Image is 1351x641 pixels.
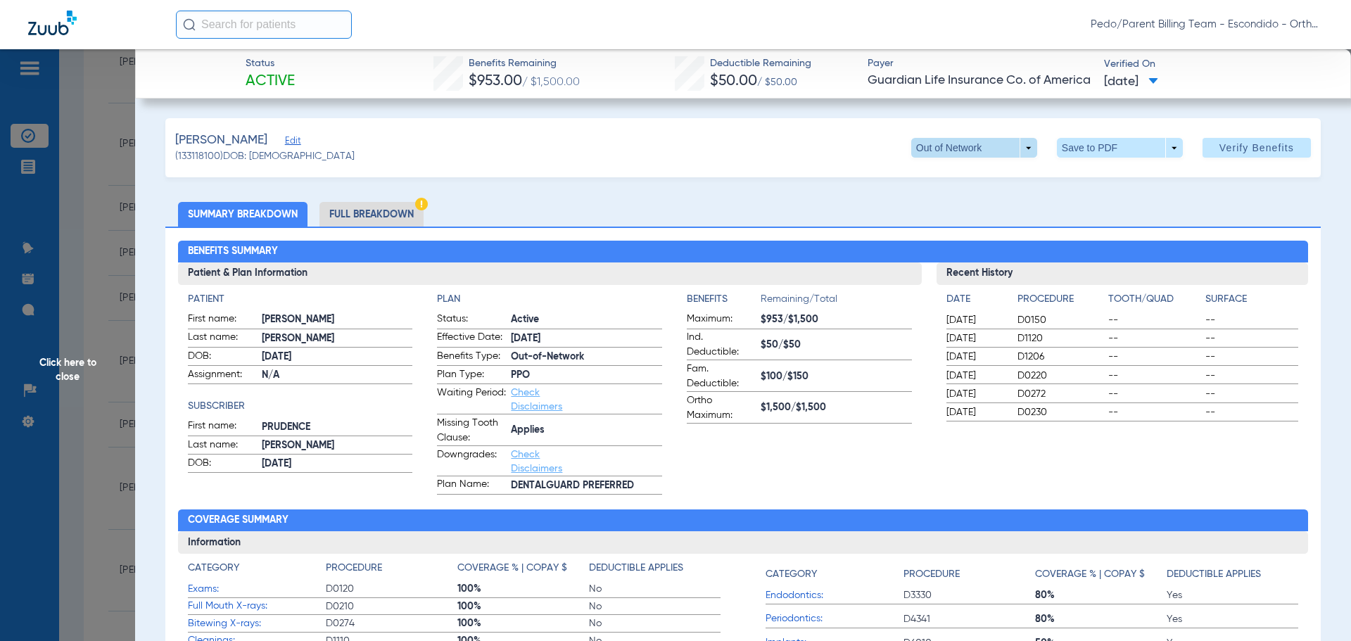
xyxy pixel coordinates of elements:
[437,367,506,384] span: Plan Type:
[903,567,960,582] h4: Procedure
[1017,405,1103,419] span: D0230
[437,292,662,307] h4: Plan
[1167,561,1298,587] app-breakdown-title: Deductible Applies
[178,241,1309,263] h2: Benefits Summary
[28,11,77,35] img: Zuub Logo
[175,149,355,164] span: (133118100) DOB: [DEMOGRAPHIC_DATA]
[437,312,506,329] span: Status:
[188,561,239,576] h4: Category
[589,616,721,630] span: No
[1017,292,1103,312] app-breakdown-title: Procedure
[262,438,413,453] span: [PERSON_NAME]
[511,450,562,474] a: Check Disclaimers
[946,292,1006,307] h4: Date
[188,330,257,347] span: Last name:
[262,368,413,383] span: N/A
[178,262,922,285] h3: Patient & Plan Information
[589,561,721,580] app-breakdown-title: Deductible Applies
[511,350,662,364] span: Out-of-Network
[903,588,1035,602] span: D3330
[1017,331,1103,345] span: D1120
[946,369,1006,383] span: [DATE]
[246,56,295,71] span: Status
[188,582,326,597] span: Exams:
[1104,57,1328,72] span: Verified On
[178,202,307,227] li: Summary Breakdown
[175,132,267,149] span: [PERSON_NAME]
[188,349,257,366] span: DOB:
[511,388,562,412] a: Check Disclaimers
[946,405,1006,419] span: [DATE]
[1205,313,1298,327] span: --
[761,312,912,327] span: $953/$1,500
[457,561,589,580] app-breakdown-title: Coverage % | Copay $
[1017,369,1103,383] span: D0220
[710,56,811,71] span: Deductible Remaining
[188,399,413,414] h4: Subscriber
[1205,405,1298,419] span: --
[687,330,756,360] span: Ind. Deductible:
[946,292,1006,312] app-breakdown-title: Date
[946,313,1006,327] span: [DATE]
[437,448,506,476] span: Downgrades:
[522,77,580,88] span: / $1,500.00
[1167,567,1261,582] h4: Deductible Applies
[511,423,662,438] span: Applies
[188,312,257,329] span: First name:
[188,438,257,455] span: Last name:
[183,18,196,31] img: Search Icon
[1281,573,1351,641] iframe: Chat Widget
[1203,138,1311,158] button: Verify Benefits
[437,386,506,414] span: Waiting Period:
[1205,292,1298,307] h4: Surface
[262,331,413,346] span: [PERSON_NAME]
[188,561,326,580] app-breakdown-title: Category
[188,367,257,384] span: Assignment:
[285,136,298,149] span: Edit
[687,312,756,329] span: Maximum:
[766,611,903,626] span: Periodontics:
[457,582,589,596] span: 100%
[437,349,506,366] span: Benefits Type:
[589,582,721,596] span: No
[1108,331,1201,345] span: --
[188,292,413,307] app-breakdown-title: Patient
[262,350,413,364] span: [DATE]
[1108,313,1201,327] span: --
[1091,18,1323,32] span: Pedo/Parent Billing Team - Escondido - Ortho | The Super Dentists
[761,369,912,384] span: $100/$150
[262,312,413,327] span: [PERSON_NAME]
[1035,567,1145,582] h4: Coverage % | Copay $
[1205,292,1298,312] app-breakdown-title: Surface
[188,599,326,614] span: Full Mouth X-rays:
[766,588,903,603] span: Endodontics:
[761,292,912,312] span: Remaining/Total
[188,456,257,473] span: DOB:
[1108,369,1201,383] span: --
[178,509,1309,532] h2: Coverage Summary
[1108,292,1201,312] app-breakdown-title: Tooth/Quad
[326,616,457,630] span: D0274
[457,561,567,576] h4: Coverage % | Copay $
[589,599,721,614] span: No
[911,138,1037,158] button: Out of Network
[262,420,413,435] span: PRUDENCE
[903,612,1035,626] span: D4341
[262,457,413,471] span: [DATE]
[188,616,326,631] span: Bitewing X-rays:
[1219,142,1294,153] span: Verify Benefits
[1017,387,1103,401] span: D0272
[326,582,457,596] span: D0120
[1205,369,1298,383] span: --
[457,599,589,614] span: 100%
[511,312,662,327] span: Active
[1035,588,1167,602] span: 80%
[457,616,589,630] span: 100%
[188,419,257,436] span: First name:
[326,599,457,614] span: D0210
[1205,331,1298,345] span: --
[326,561,457,580] app-breakdown-title: Procedure
[246,72,295,91] span: Active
